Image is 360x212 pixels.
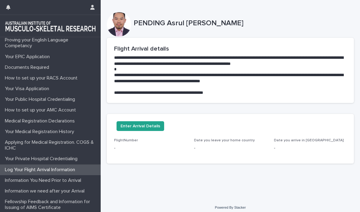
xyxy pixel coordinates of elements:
span: Date you arrive in [GEOGRAPHIC_DATA] [274,139,344,142]
p: How to set up your AMC Account [2,107,81,113]
p: Log Your Flight Arrival Information [2,167,80,173]
span: Date you leave your home country [194,139,255,142]
p: Applying for Medical Registration. COGS & ICHC [2,140,101,151]
p: Your Public Hospital Credentialing [2,97,80,102]
p: PENDING Asrul [PERSON_NAME] [134,19,351,28]
h2: Flight Arrival details [114,45,347,52]
p: Information You Need Prior to Arrival [2,178,86,183]
p: Your EPIC Application [2,54,55,60]
p: Medical Registration Declarations [2,118,80,124]
img: 1xcjEmqDTcmQhduivVBy [5,20,96,32]
p: - [274,145,347,151]
span: Enter Arrival Details [121,123,160,129]
p: Your Medical Registration History [2,129,79,135]
p: Documents Required [2,65,54,70]
p: - [194,145,267,151]
p: Proving your English Language Competancy [2,37,101,49]
span: FlightNumber [114,139,138,142]
button: Enter Arrival Details [117,121,164,131]
p: Information we need after your Arrival [2,188,89,194]
p: Your Visa Application [2,86,54,92]
p: Your Private Hospital Credentialing [2,156,82,162]
p: - [114,145,187,151]
p: Fellowship Feedback and Information for Issuing of AIMS Certificate [2,199,101,210]
p: How to set up your RACS Account [2,75,82,81]
a: Powered By Stacker [215,206,246,209]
